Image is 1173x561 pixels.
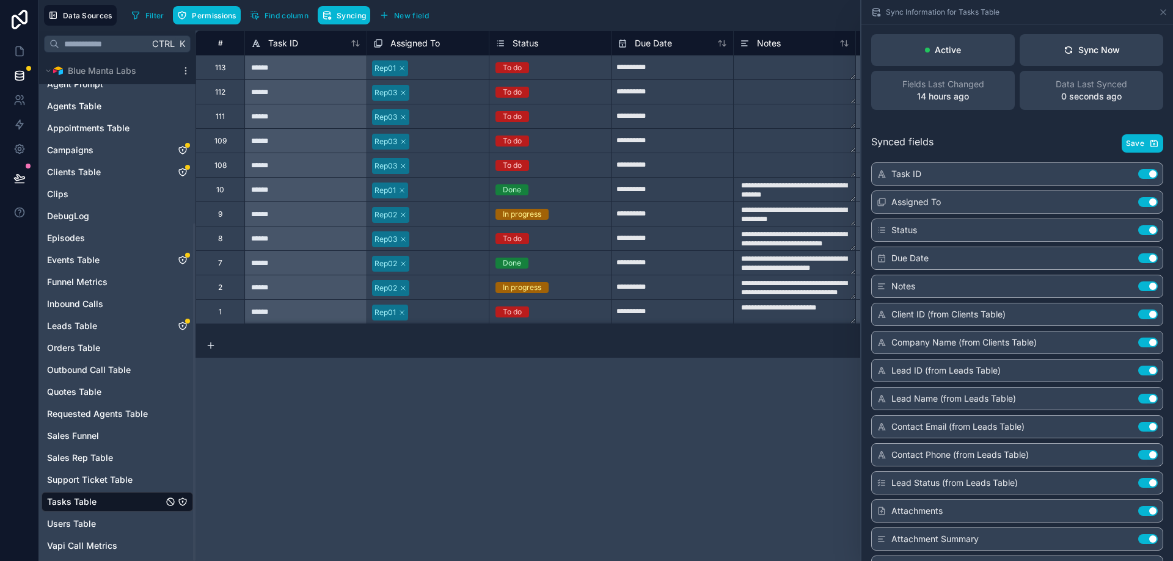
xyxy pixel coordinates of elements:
div: Users Table [42,514,193,534]
button: Permissions [173,6,240,24]
div: Quotes Table [42,382,193,402]
button: Save [1122,134,1163,153]
a: Events Table [47,254,163,266]
div: Funnel Metrics [42,272,193,292]
a: Permissions [173,6,245,24]
span: Users Table [47,518,96,530]
button: Syncing [318,6,370,24]
div: 9 [218,209,222,219]
span: Attachment Summary [891,533,979,545]
div: Clips [42,184,193,204]
span: Funnel Metrics [47,276,108,288]
span: Inbound Calls [47,298,103,310]
img: Airtable Logo [53,66,63,76]
span: Outbound Call Table [47,364,131,376]
button: Sync Now [1020,34,1163,66]
button: Data Sources [44,5,117,26]
div: Agent Prompt [42,74,193,94]
span: Find column [265,11,309,20]
div: To do [503,62,522,73]
button: Filter [126,6,169,24]
div: Clients Table [42,162,193,182]
span: Contact Email (from Leads Table) [891,421,1025,433]
div: Events Table [42,250,193,270]
a: Sales Rep Table [47,452,163,464]
a: Users Table [47,518,163,530]
a: Leads Table [47,320,163,332]
a: Clients Table [47,166,163,178]
span: Company Name (from Clients Table) [891,336,1037,349]
span: Blue Manta Labs [68,65,136,77]
a: DebugLog [47,210,163,222]
span: Notes [757,37,781,49]
span: Status [513,37,538,49]
span: Save [1126,139,1144,148]
span: Campaigns [47,144,93,156]
a: Funnel Metrics [47,276,163,288]
div: # [205,38,235,48]
span: Clients Table [47,166,101,178]
div: 109 [214,136,227,146]
div: Rep03 [375,234,397,245]
div: Appointments Table [42,118,193,138]
p: 0 seconds ago [1061,90,1122,103]
span: DebugLog [47,210,89,222]
div: 8 [218,234,222,244]
span: Agents Table [47,100,101,112]
p: Active [935,44,961,56]
div: In progress [503,209,541,220]
span: Support Ticket Table [47,474,133,486]
a: Clips [47,188,163,200]
span: Data Last Synced [1056,78,1127,90]
span: Appointments Table [47,122,130,134]
div: 108 [214,161,227,170]
a: Inbound Calls [47,298,163,310]
div: To do [503,233,522,244]
div: Orders Table [42,338,193,358]
span: Synced fields [871,134,934,153]
a: Agents Table [47,100,163,112]
div: 10 [216,185,224,195]
span: Tasks Table [47,496,97,508]
div: Agents Table [42,96,193,116]
div: Rep02 [375,258,397,269]
span: K [178,40,186,48]
span: Data Sources [63,11,112,20]
div: To do [503,136,522,147]
span: Due Date [635,37,672,49]
div: To do [503,87,522,98]
div: 113 [215,63,225,73]
div: Outbound Call Table [42,360,193,380]
a: Syncing [318,6,375,24]
span: New field [394,11,429,20]
div: Campaigns [42,140,193,160]
div: Tasks Table [42,492,193,512]
span: Assigned To [891,196,941,208]
div: 1 [219,307,222,317]
span: Status [891,224,917,236]
div: In progress [503,282,541,293]
div: Rep01 [375,63,396,74]
a: Outbound Call Table [47,364,163,376]
div: 112 [215,87,225,97]
a: Requested Agents Table [47,408,163,420]
span: Contact Phone (from Leads Table) [891,449,1029,461]
a: Quotes Table [47,386,163,398]
div: To do [503,111,522,122]
span: Sales Rep Table [47,452,113,464]
span: Clips [47,188,68,200]
button: Find column [246,6,313,24]
a: Orders Table [47,342,163,354]
span: Agent Prompt [47,78,103,90]
div: Sales Funnel [42,426,193,446]
a: Tasks Table [47,496,163,508]
div: To do [503,306,522,317]
a: Agent Prompt [47,78,163,90]
div: Leads Table [42,316,193,336]
div: 7 [218,258,222,268]
div: Vapi Call Metrics [42,536,193,556]
a: Appointments Table [47,122,163,134]
span: Leads Table [47,320,97,332]
a: Campaigns [47,144,163,156]
span: Events Table [47,254,100,266]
